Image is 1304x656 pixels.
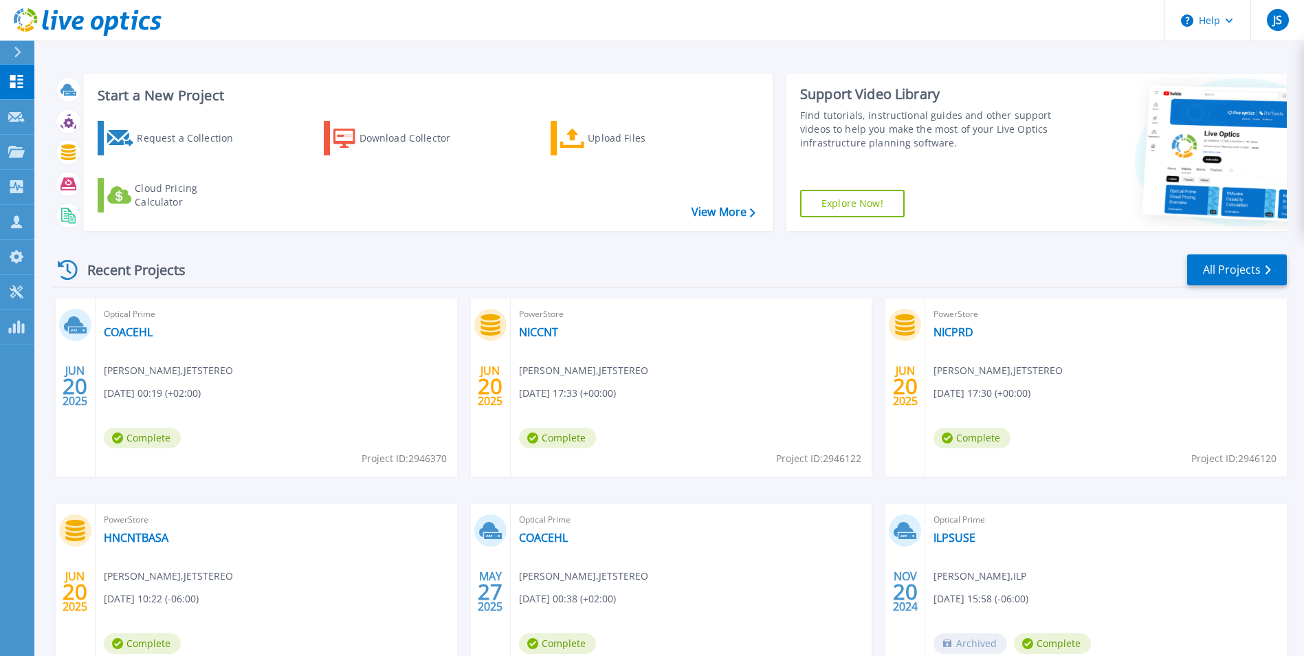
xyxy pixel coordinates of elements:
a: COACEHL [104,325,153,339]
span: 20 [893,586,918,598]
span: PowerStore [933,307,1279,322]
div: Cloud Pricing Calculator [135,182,245,209]
span: Project ID: 2946370 [362,451,447,466]
div: Request a Collection [137,124,247,152]
span: 20 [893,380,918,392]
a: Request a Collection [98,121,251,155]
span: Project ID: 2946120 [1191,451,1277,466]
span: [DATE] 00:19 (+02:00) [104,386,201,401]
div: Recent Projects [53,253,204,287]
div: MAY 2025 [477,567,503,617]
h3: Start a New Project [98,88,755,103]
a: Download Collector [324,121,477,155]
span: [PERSON_NAME] , JETSTEREO [104,363,233,378]
a: Upload Files [551,121,704,155]
div: JUN 2025 [477,361,503,411]
div: Find tutorials, instructional guides and other support videos to help you make the most of your L... [800,109,1055,150]
span: 20 [478,380,502,392]
a: Cloud Pricing Calculator [98,178,251,212]
span: [PERSON_NAME] , JETSTEREO [933,363,1063,378]
span: [PERSON_NAME] , ILP [933,569,1026,584]
span: Complete [933,428,1010,448]
div: JUN 2025 [62,567,88,617]
div: Upload Files [588,124,698,152]
a: ILPSUSE [933,531,975,545]
span: Optical Prime [933,512,1279,527]
a: View More [692,206,755,219]
span: [DATE] 10:22 (-06:00) [104,591,199,606]
span: Optical Prime [519,512,864,527]
span: [DATE] 15:58 (-06:00) [933,591,1028,606]
span: PowerStore [519,307,864,322]
span: Optical Prime [104,307,449,322]
span: Archived [933,633,1007,654]
div: Support Video Library [800,85,1055,103]
a: NICPRD [933,325,973,339]
span: [DATE] 17:33 (+00:00) [519,386,616,401]
span: Complete [519,633,596,654]
span: 20 [63,586,87,598]
a: All Projects [1187,254,1287,285]
span: Complete [519,428,596,448]
span: [DATE] 00:38 (+02:00) [519,591,616,606]
span: [PERSON_NAME] , JETSTEREO [519,569,648,584]
a: Explore Now! [800,190,905,217]
div: Download Collector [360,124,469,152]
span: 27 [478,586,502,598]
span: [PERSON_NAME] , JETSTEREO [519,363,648,378]
a: COACEHL [519,531,568,545]
span: Project ID: 2946122 [776,451,861,466]
div: JUN 2025 [892,361,918,411]
div: JUN 2025 [62,361,88,411]
a: NICCNT [519,325,558,339]
a: HNCNTBASA [104,531,168,545]
div: NOV 2024 [892,567,918,617]
span: [DATE] 17:30 (+00:00) [933,386,1030,401]
span: Complete [104,633,181,654]
span: Complete [104,428,181,448]
span: 20 [63,380,87,392]
span: JS [1273,14,1282,25]
span: Complete [1014,633,1091,654]
span: [PERSON_NAME] , JETSTEREO [104,569,233,584]
span: PowerStore [104,512,449,527]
